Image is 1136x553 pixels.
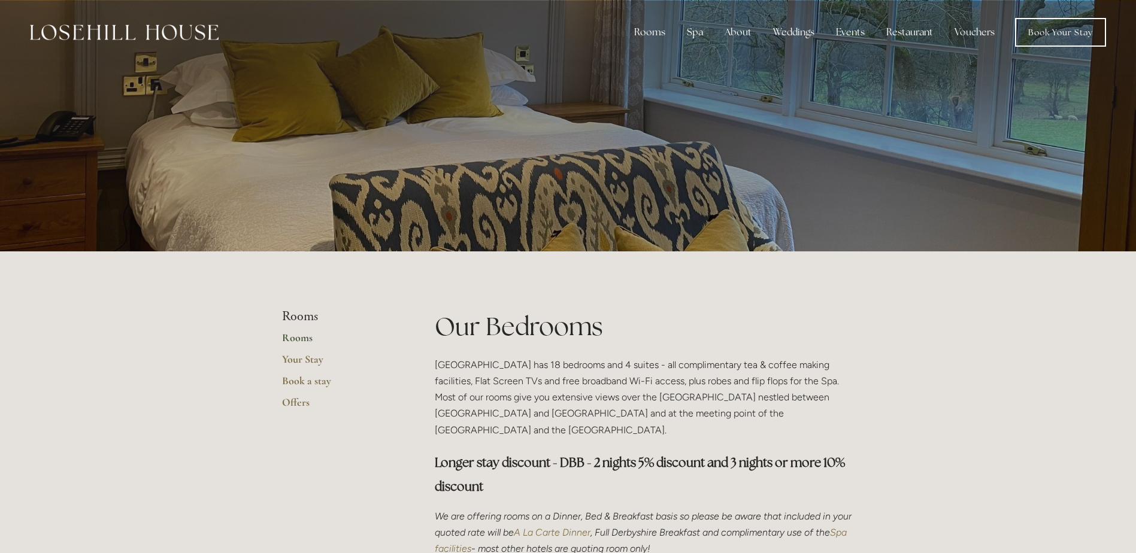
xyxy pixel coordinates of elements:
a: Offers [282,396,396,417]
em: We are offering rooms on a Dinner, Bed & Breakfast basis so please be aware that included in your... [435,511,854,538]
a: Book a stay [282,374,396,396]
a: Vouchers [945,20,1004,44]
div: Events [826,20,874,44]
a: Rooms [282,331,396,353]
div: Rooms [625,20,675,44]
a: Your Stay [282,353,396,374]
div: Weddings [764,20,824,44]
div: About [715,20,761,44]
a: Book Your Stay [1015,18,1106,47]
a: A La Carte Dinner [514,527,590,538]
h1: Our Bedrooms [435,309,855,344]
strong: Longer stay discount - DBB - 2 nights 5% discount and 3 nights or more 10% discount [435,454,847,494]
img: Losehill House [30,25,219,40]
li: Rooms [282,309,396,324]
div: Restaurant [877,20,943,44]
em: , Full Derbyshire Breakfast and complimentary use of the [590,527,830,538]
div: Spa [677,20,713,44]
p: [GEOGRAPHIC_DATA] has 18 bedrooms and 4 suites - all complimentary tea & coffee making facilities... [435,357,855,438]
